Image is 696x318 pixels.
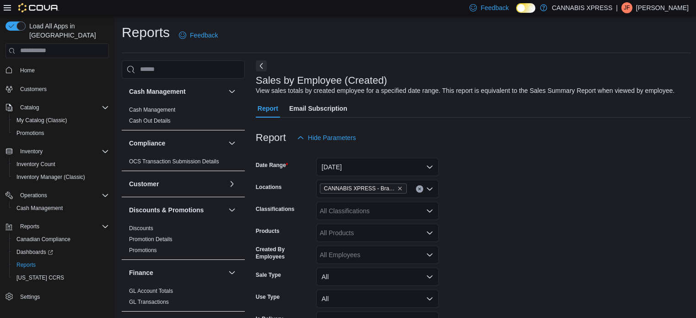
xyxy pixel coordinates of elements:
button: Cash Management [9,202,113,215]
button: Compliance [227,138,237,149]
button: Reports [9,259,113,271]
a: Canadian Compliance [13,234,74,245]
span: Customers [16,83,109,95]
a: OCS Transaction Submission Details [129,158,219,165]
span: Feedback [480,3,508,12]
a: Home [16,65,38,76]
span: Inventory Manager (Classic) [13,172,109,183]
p: [PERSON_NAME] [636,2,689,13]
button: Finance [129,268,225,277]
button: Finance [227,267,237,278]
button: Inventory [16,146,46,157]
div: Discounts & Promotions [122,223,245,259]
a: Feedback [175,26,221,44]
button: Customer [227,178,237,189]
button: My Catalog (Classic) [9,114,113,127]
button: Open list of options [426,207,433,215]
span: Hide Parameters [308,133,356,142]
div: Compliance [122,156,245,171]
span: Canadian Compliance [13,234,109,245]
span: Feedback [190,31,218,40]
button: Canadian Compliance [9,233,113,246]
button: Operations [2,189,113,202]
div: Jo Forbes [621,2,632,13]
span: [US_STATE] CCRS [16,274,64,281]
span: Home [20,67,35,74]
button: [DATE] [316,158,439,176]
span: JF [624,2,630,13]
img: Cova [18,3,59,12]
span: My Catalog (Classic) [13,115,109,126]
h1: Reports [122,23,170,42]
span: Catalog [20,104,39,111]
div: Finance [122,286,245,311]
label: Date Range [256,162,288,169]
button: Catalog [2,101,113,114]
button: Inventory Manager (Classic) [9,171,113,183]
a: Dashboards [13,247,57,258]
span: Dashboards [16,248,53,256]
input: Dark Mode [516,3,535,13]
label: Sale Type [256,271,281,279]
span: Discounts [129,225,153,232]
p: | [616,2,618,13]
button: Remove CANNABIS XPRESS - Brampton (Hurontario Street) from selection in this group [397,186,403,191]
button: Open list of options [426,251,433,259]
span: GL Account Totals [129,287,173,295]
a: GL Account Totals [129,288,173,294]
button: Promotions [9,127,113,140]
button: Home [2,64,113,77]
span: Email Subscription [289,99,347,118]
h3: Finance [129,268,153,277]
button: [US_STATE] CCRS [9,271,113,284]
button: Cash Management [129,87,225,96]
a: Promotions [13,128,48,139]
button: Inventory Count [9,158,113,171]
button: Open list of options [426,185,433,193]
p: CANNABIS XPRESS [552,2,612,13]
a: Cash Management [129,107,175,113]
a: Promotions [129,247,157,253]
a: Cash Management [13,203,66,214]
span: Cash Out Details [129,117,171,124]
span: Inventory [16,146,109,157]
a: Cash Out Details [129,118,171,124]
label: Use Type [256,293,280,301]
button: Hide Parameters [293,129,360,147]
label: Products [256,227,280,235]
button: Customer [129,179,225,189]
span: Reports [20,223,39,230]
span: Inventory [20,148,43,155]
a: Promotion Details [129,236,173,243]
span: Operations [20,192,47,199]
span: Catalog [16,102,109,113]
span: Settings [16,291,109,302]
span: Cash Management [129,106,175,113]
button: All [316,268,439,286]
span: Reports [16,221,109,232]
button: Operations [16,190,51,201]
label: Classifications [256,205,295,213]
label: Created By Employees [256,246,313,260]
h3: Customer [129,179,159,189]
span: Inventory Manager (Classic) [16,173,85,181]
h3: Sales by Employee (Created) [256,75,387,86]
span: CANNABIS XPRESS - Brampton ([GEOGRAPHIC_DATA]) [324,184,395,193]
span: Washington CCRS [13,272,109,283]
span: My Catalog (Classic) [16,117,67,124]
button: Settings [2,290,113,303]
a: My Catalog (Classic) [13,115,71,126]
span: Inventory Count [13,159,109,170]
a: Inventory Count [13,159,59,170]
span: Load All Apps in [GEOGRAPHIC_DATA] [26,22,109,40]
a: [US_STATE] CCRS [13,272,68,283]
span: Settings [20,293,40,301]
button: Open list of options [426,229,433,237]
h3: Discounts & Promotions [129,205,204,215]
button: Catalog [16,102,43,113]
span: Reports [16,261,36,269]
